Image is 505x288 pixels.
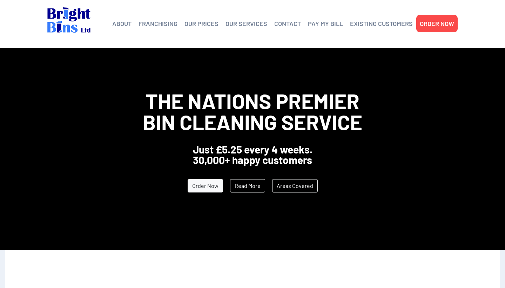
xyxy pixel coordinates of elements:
[308,18,343,29] a: PAY MY BILL
[139,18,177,29] a: FRANCHISING
[112,18,132,29] a: ABOUT
[274,18,301,29] a: CONTACT
[143,88,362,135] span: The Nations Premier Bin Cleaning Service
[350,18,413,29] a: EXISTING CUSTOMERS
[272,179,318,192] a: Areas Covered
[184,18,218,29] a: OUR PRICES
[230,179,265,192] a: Read More
[225,18,267,29] a: OUR SERVICES
[420,18,454,29] a: ORDER NOW
[188,179,223,192] a: Order Now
